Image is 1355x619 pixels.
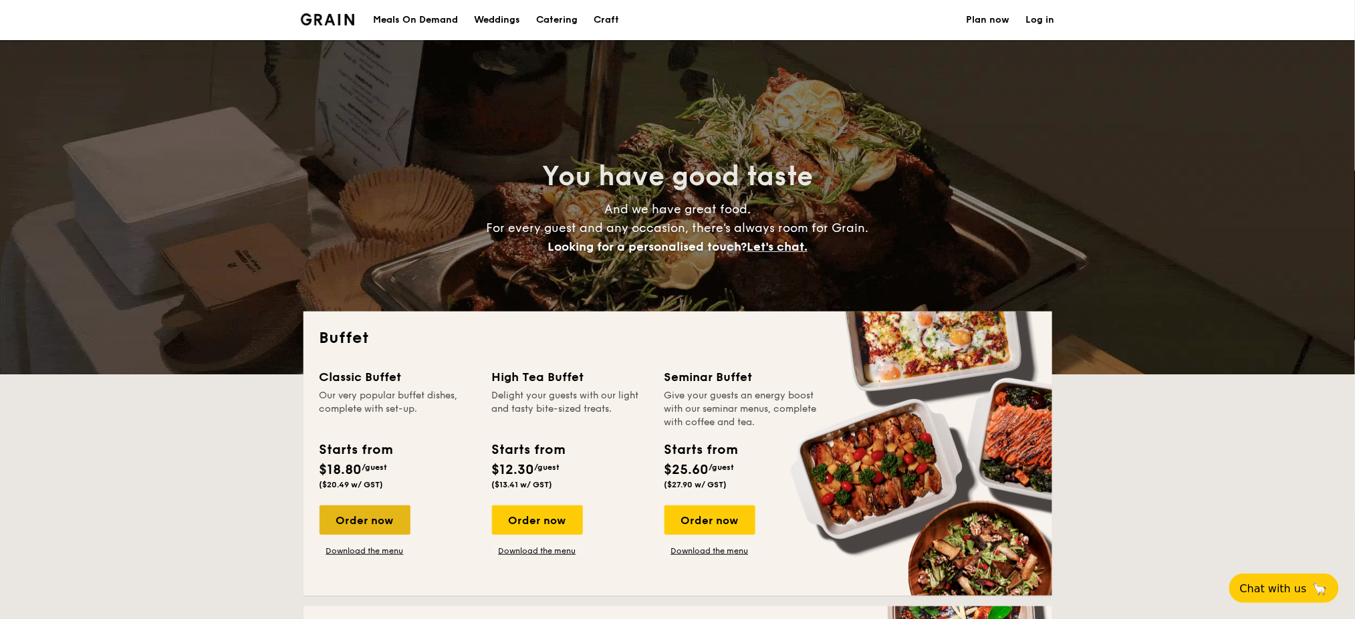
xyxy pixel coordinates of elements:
[492,505,583,535] div: Order now
[362,463,388,472] span: /guest
[664,389,821,429] div: Give your guests an energy boost with our seminar menus, complete with coffee and tea.
[492,462,535,478] span: $12.30
[320,389,476,429] div: Our very popular buffet dishes, complete with set-up.
[492,545,583,556] a: Download the menu
[747,239,808,254] span: Let's chat.
[492,480,553,489] span: ($13.41 w/ GST)
[320,328,1036,349] h2: Buffet
[492,440,565,460] div: Starts from
[664,368,821,386] div: Seminar Buffet
[492,389,648,429] div: Delight your guests with our light and tasty bite-sized treats.
[1240,582,1307,595] span: Chat with us
[320,545,410,556] a: Download the menu
[301,13,355,25] a: Logotype
[664,545,755,556] a: Download the menu
[492,368,648,386] div: High Tea Buffet
[664,462,709,478] span: $25.60
[664,480,727,489] span: ($27.90 w/ GST)
[709,463,735,472] span: /guest
[320,480,384,489] span: ($20.49 w/ GST)
[320,440,392,460] div: Starts from
[664,505,755,535] div: Order now
[320,505,410,535] div: Order now
[301,13,355,25] img: Grain
[320,462,362,478] span: $18.80
[547,239,747,254] span: Looking for a personalised touch?
[664,440,737,460] div: Starts from
[542,160,813,193] span: You have good taste
[535,463,560,472] span: /guest
[1312,581,1328,596] span: 🦙
[320,368,476,386] div: Classic Buffet
[487,202,869,254] span: And we have great food. For every guest and any occasion, there’s always room for Grain.
[1229,574,1339,603] button: Chat with us🦙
